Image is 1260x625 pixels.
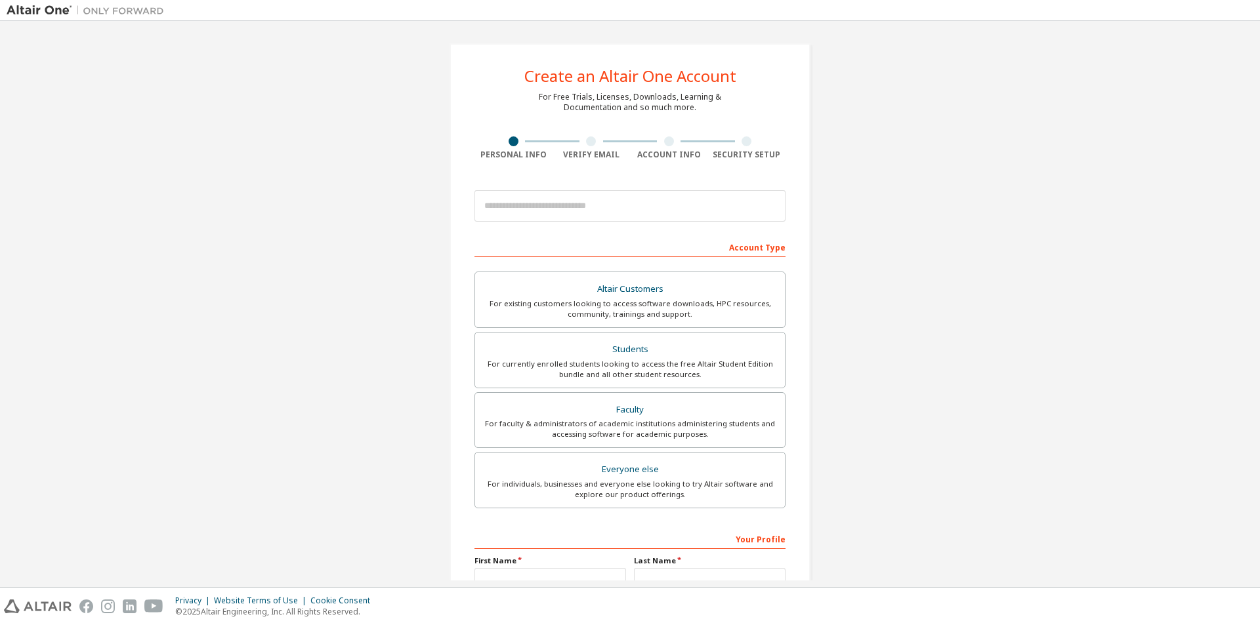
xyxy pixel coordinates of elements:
[708,150,786,160] div: Security Setup
[101,599,115,613] img: instagram.svg
[483,280,777,298] div: Altair Customers
[524,68,736,84] div: Create an Altair One Account
[483,460,777,479] div: Everyone else
[214,595,310,606] div: Website Terms of Use
[175,595,214,606] div: Privacy
[483,401,777,419] div: Faculty
[483,359,777,380] div: For currently enrolled students looking to access the free Altair Student Edition bundle and all ...
[483,418,777,439] div: For faculty & administrators of academic institutions administering students and accessing softwa...
[175,606,378,617] p: © 2025 Altair Engineering, Inc. All Rights Reserved.
[474,236,786,257] div: Account Type
[634,555,786,566] label: Last Name
[144,599,163,613] img: youtube.svg
[7,4,171,17] img: Altair One
[310,595,378,606] div: Cookie Consent
[4,599,72,613] img: altair_logo.svg
[483,298,777,319] div: For existing customers looking to access software downloads, HPC resources, community, trainings ...
[553,150,631,160] div: Verify Email
[79,599,93,613] img: facebook.svg
[539,92,721,113] div: For Free Trials, Licenses, Downloads, Learning & Documentation and so much more.
[630,150,708,160] div: Account Info
[474,528,786,549] div: Your Profile
[123,599,136,613] img: linkedin.svg
[483,340,777,359] div: Students
[474,150,553,160] div: Personal Info
[483,479,777,500] div: For individuals, businesses and everyone else looking to try Altair software and explore our prod...
[474,555,626,566] label: First Name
